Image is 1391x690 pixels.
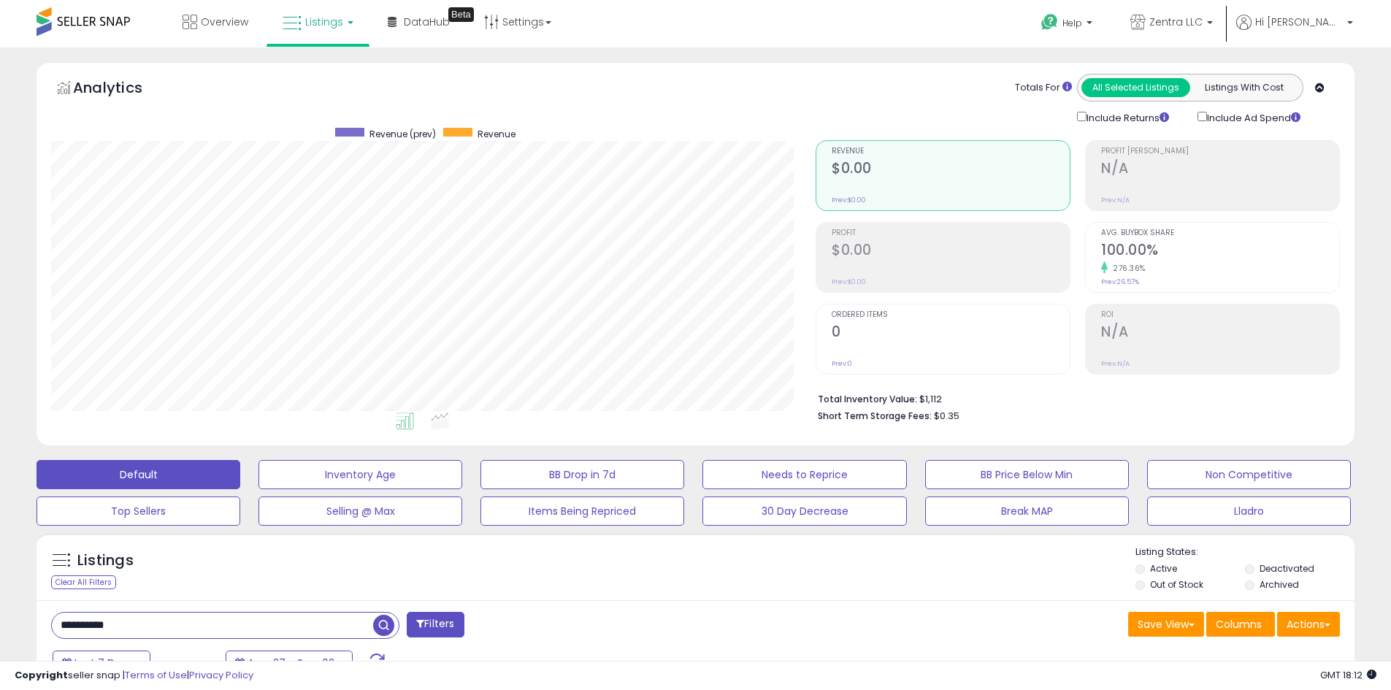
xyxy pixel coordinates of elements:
[15,668,68,682] strong: Copyright
[1147,460,1351,489] button: Non Competitive
[1108,263,1146,274] small: 276.36%
[1101,196,1130,204] small: Prev: N/A
[832,242,1070,261] h2: $0.00
[37,497,240,526] button: Top Sellers
[15,669,253,683] div: seller snap | |
[818,393,917,405] b: Total Inventory Value:
[1101,277,1139,286] small: Prev: 26.57%
[1150,578,1203,591] label: Out of Stock
[1189,78,1298,97] button: Listings With Cost
[1260,562,1314,575] label: Deactivated
[832,323,1070,343] h2: 0
[832,277,866,286] small: Prev: $0.00
[832,196,866,204] small: Prev: $0.00
[448,7,474,22] div: Tooltip anchor
[248,656,334,670] span: Aug-27 - Sep-02
[1101,147,1339,156] span: Profit [PERSON_NAME]
[1135,545,1354,559] p: Listing States:
[1150,562,1177,575] label: Active
[53,651,150,675] button: Last 7 Days
[1101,229,1339,237] span: Avg. Buybox Share
[1015,81,1072,95] div: Totals For
[189,668,253,682] a: Privacy Policy
[258,460,462,489] button: Inventory Age
[74,656,132,670] span: Last 7 Days
[1255,15,1343,29] span: Hi [PERSON_NAME]
[258,497,462,526] button: Selling @ Max
[1081,78,1190,97] button: All Selected Listings
[1320,668,1376,682] span: 2025-09-10 18:12 GMT
[1277,612,1340,637] button: Actions
[1030,2,1107,47] a: Help
[1066,109,1187,126] div: Include Returns
[480,460,684,489] button: BB Drop in 7d
[1041,13,1059,31] i: Get Help
[407,612,464,637] button: Filters
[1216,617,1262,632] span: Columns
[1101,323,1339,343] h2: N/A
[925,497,1129,526] button: Break MAP
[702,497,906,526] button: 30 Day Decrease
[37,460,240,489] button: Default
[1260,578,1299,591] label: Archived
[305,15,343,29] span: Listings
[125,668,187,682] a: Terms of Use
[226,651,353,675] button: Aug-27 - Sep-02
[832,229,1070,237] span: Profit
[1101,311,1339,319] span: ROI
[480,497,684,526] button: Items Being Repriced
[1147,497,1351,526] button: Lladro
[832,311,1070,319] span: Ordered Items
[153,657,220,671] span: Compared to:
[1128,612,1204,637] button: Save View
[369,128,436,140] span: Revenue (prev)
[1206,612,1275,637] button: Columns
[1062,17,1082,29] span: Help
[1149,15,1203,29] span: Zentra LLC
[925,460,1129,489] button: BB Price Below Min
[51,575,116,589] div: Clear All Filters
[478,128,516,140] span: Revenue
[832,160,1070,180] h2: $0.00
[404,15,450,29] span: DataHub
[1101,242,1339,261] h2: 100.00%
[832,147,1070,156] span: Revenue
[1101,160,1339,180] h2: N/A
[1101,359,1130,368] small: Prev: N/A
[77,551,134,571] h5: Listings
[702,460,906,489] button: Needs to Reprice
[201,15,248,29] span: Overview
[832,359,852,368] small: Prev: 0
[1187,109,1324,126] div: Include Ad Spend
[818,410,932,422] b: Short Term Storage Fees:
[73,77,171,101] h5: Analytics
[1236,15,1353,47] a: Hi [PERSON_NAME]
[818,389,1329,407] li: $1,112
[934,409,959,423] span: $0.35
